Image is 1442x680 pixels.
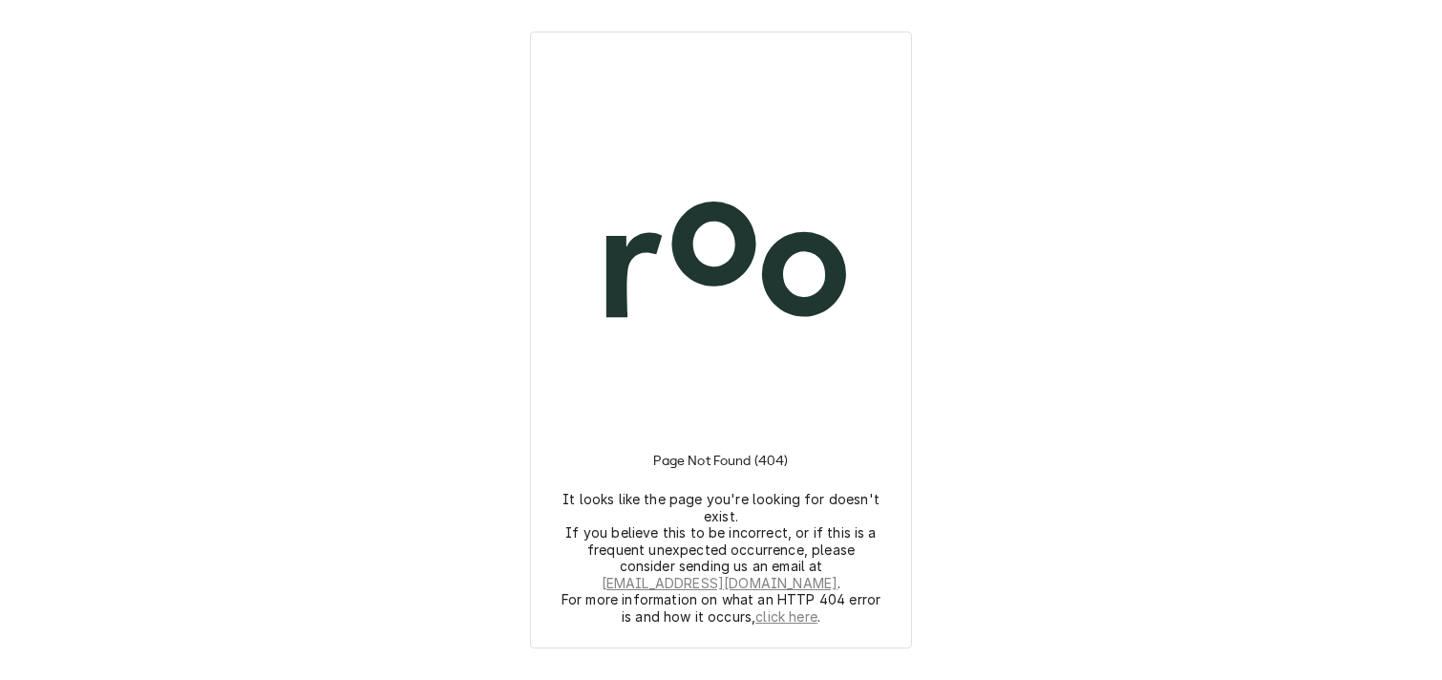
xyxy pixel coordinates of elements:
[554,96,888,430] img: Logo
[554,430,888,625] div: Instructions
[561,491,881,524] p: It looks like the page you're looking for doesn't exist.
[653,430,788,491] h3: Page Not Found (404)
[561,524,881,591] p: If you believe this to be incorrect, or if this is a frequent unexpected occurrence, please consi...
[755,608,817,626] a: click here
[602,575,838,592] a: [EMAIL_ADDRESS][DOMAIN_NAME]
[561,591,881,625] p: For more information on what an HTTP 404 error is and how it occurs, .
[554,55,888,625] div: Logo and Instructions Container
